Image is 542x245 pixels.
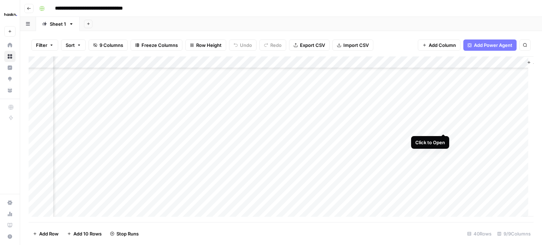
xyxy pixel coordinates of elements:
a: Insights [4,62,16,73]
button: Row Height [185,39,226,51]
button: Add Row [29,228,63,239]
span: Sort [66,42,75,49]
button: Redo [259,39,286,51]
button: Sort [61,39,86,51]
a: Opportunities [4,73,16,85]
div: 9/9 Columns [494,228,534,239]
span: Add 10 Rows [73,230,102,237]
span: 9 Columns [100,42,123,49]
span: Add Power Agent [474,42,512,49]
button: Help + Support [4,231,16,242]
div: Sheet 1 [50,20,66,27]
span: Add Column [429,42,456,49]
a: Your Data [4,85,16,96]
span: Stop Runs [116,230,139,237]
span: Export CSV [300,42,325,49]
a: Browse [4,51,16,62]
div: 40 Rows [464,228,494,239]
a: Settings [4,197,16,208]
a: Sheet 1 [36,17,80,31]
span: Undo [240,42,252,49]
a: Learning Hub [4,220,16,231]
button: Stop Runs [106,228,143,239]
button: Add 10 Rows [63,228,106,239]
span: Freeze Columns [141,42,178,49]
button: Import CSV [332,39,373,51]
button: Add Column [418,39,460,51]
span: Redo [270,42,282,49]
button: 9 Columns [89,39,128,51]
button: Filter [31,39,58,51]
button: Workspace: Haskn [4,6,16,23]
span: Add Row [39,230,59,237]
button: Export CSV [289,39,330,51]
a: Home [4,39,16,51]
button: Add Power Agent [463,39,517,51]
span: Filter [36,42,47,49]
div: Click to Open [415,139,445,146]
span: Row Height [196,42,222,49]
button: Undo [229,39,257,51]
button: Freeze Columns [131,39,182,51]
img: Haskn Logo [4,8,17,21]
span: Import CSV [343,42,369,49]
a: Usage [4,208,16,220]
